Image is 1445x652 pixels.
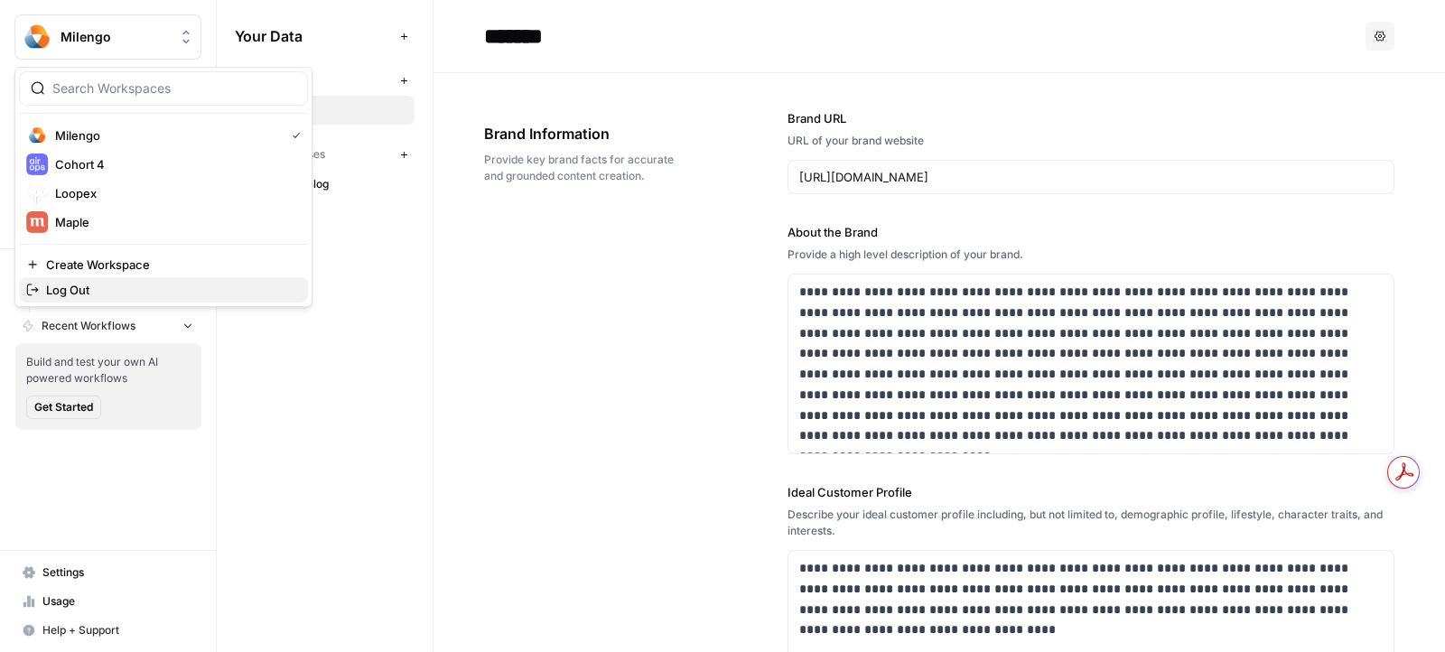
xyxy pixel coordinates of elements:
[788,247,1394,263] div: Provide a high level description of your brand.
[55,155,294,173] span: Cohort 4
[14,558,201,587] a: Settings
[42,318,135,334] span: Recent Workflows
[788,109,1394,127] label: Brand URL
[788,133,1394,149] div: URL of your brand website
[788,507,1394,539] div: Describe your ideal customer profile including, but not limited to, demographic profile, lifestyl...
[14,67,312,307] div: Workspace: Milengo
[21,21,53,53] img: Milengo Logo
[26,354,191,387] span: Build and test your own AI powered workflows
[484,123,686,144] span: Brand Information
[263,176,406,192] span: Milengo Blog
[235,96,415,125] a: Milengo
[34,399,93,415] span: Get Started
[26,211,48,233] img: Maple Logo
[42,622,193,638] span: Help + Support
[26,125,48,146] img: Milengo Logo
[14,14,201,60] button: Workspace: Milengo
[46,256,294,274] span: Create Workspace
[55,184,294,202] span: Loopex
[799,168,1383,186] input: www.sundaysoccer.com
[235,170,415,199] a: Milengo Blog
[55,213,294,231] span: Maple
[19,277,308,303] a: Log Out
[26,154,48,175] img: Cohort 4 Logo
[55,126,277,144] span: Milengo
[19,252,308,277] a: Create Workspace
[788,223,1394,241] label: About the Brand
[46,281,294,299] span: Log Out
[14,616,201,645] button: Help + Support
[788,483,1394,501] label: Ideal Customer Profile
[14,587,201,616] a: Usage
[26,182,48,204] img: Loopex Logo
[484,152,686,184] span: Provide key brand facts for accurate and grounded content creation.
[14,312,201,340] button: Recent Workflows
[61,28,170,46] span: Milengo
[52,79,296,98] input: Search Workspaces
[42,593,193,610] span: Usage
[235,25,393,47] span: Your Data
[263,102,406,118] span: Milengo
[26,396,101,419] button: Get Started
[42,564,193,581] span: Settings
